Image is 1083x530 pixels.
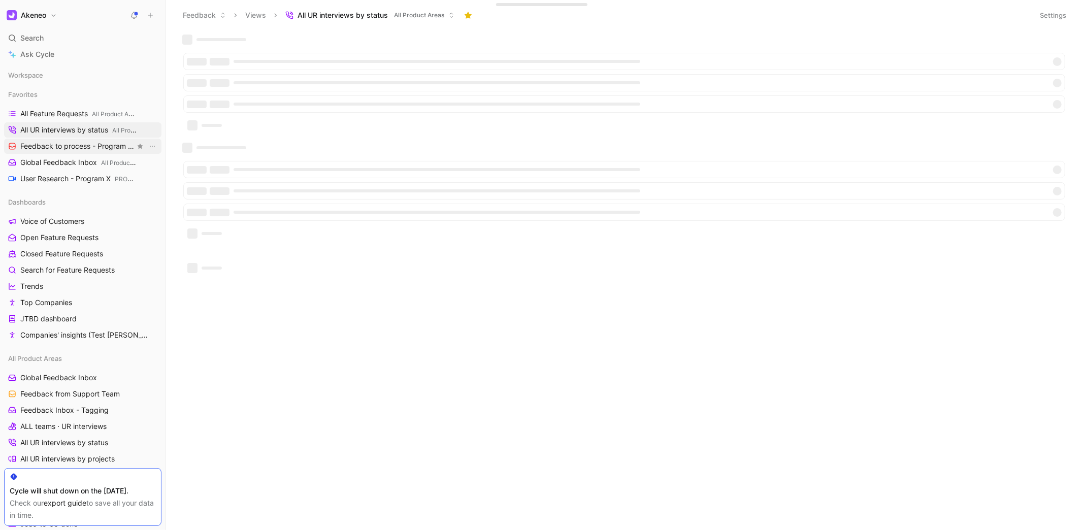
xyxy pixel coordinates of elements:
div: Search [4,30,161,46]
div: Dashboards [4,194,161,210]
span: All Product Areas [112,126,161,134]
span: Top Companies [20,297,72,308]
span: User Research - Program X [20,174,138,184]
a: Global Feedback Inbox [4,370,161,385]
a: Open Feature Requests [4,230,161,245]
img: Akeneo [7,10,17,20]
span: Feedback Inbox - Tagging [20,405,109,415]
a: Feedback from Support Team [4,386,161,402]
button: Settings [1035,8,1071,22]
span: JTBD dashboard [20,314,77,324]
a: Trends [4,279,161,294]
span: Open Feature Requests [20,233,99,243]
span: Dashboards [8,197,46,207]
span: Trends [20,281,43,291]
span: Feedback to process - Program X [20,141,135,152]
span: PROGRAM X [115,175,151,183]
button: View actions [147,141,157,151]
span: All Product Areas [394,10,444,20]
span: All Feature Requests [20,109,136,119]
a: Ask Cycle [4,47,161,62]
span: Feedback from Support Team [20,389,120,399]
span: Favorites [8,89,38,100]
a: Search for Feature Requests [4,262,161,278]
a: Closed Feature Requests [4,246,161,261]
div: All Product Areas [4,351,161,366]
span: Search [20,32,44,44]
span: Closed Feature Requests [20,249,103,259]
a: Voice of Customers [4,214,161,229]
a: All UR interviews by status [4,435,161,450]
span: All UR interviews by status [20,125,139,136]
span: All UR interviews by status [20,438,108,448]
a: JTBD dashboard [4,311,161,326]
span: All Product Areas [101,159,150,167]
div: Cycle will shut down on the [DATE]. [10,485,156,497]
div: Favorites [4,87,161,102]
a: export guide [44,499,86,507]
button: AkeneoAkeneo [4,8,59,22]
span: All UR interviews by projects [20,454,115,464]
span: Voice of Customers [20,216,84,226]
button: Views [241,8,271,23]
div: Check our to save all your data in time. [10,497,156,521]
span: Companies' insights (Test [PERSON_NAME]) [20,330,149,340]
span: All Product Areas [8,353,62,363]
a: ALL teams · UR interviews [4,419,161,434]
button: All UR interviews by statusAll Product Areas [281,8,459,23]
a: All UR interviews by projects [4,451,161,467]
span: All Product Areas [92,110,141,118]
span: Workspace [8,70,43,80]
a: Top Companies [4,295,161,310]
div: Workspace [4,68,161,83]
div: DashboardsVoice of CustomersOpen Feature RequestsClosed Feature RequestsSearch for Feature Reques... [4,194,161,343]
h1: Akeneo [21,11,46,20]
span: Global Feedback Inbox [20,157,137,168]
button: Feedback [178,8,231,23]
span: Global Feedback Inbox [20,373,97,383]
span: ALL teams · UR interviews [20,421,107,432]
a: Companies' insights (Test [PERSON_NAME]) [4,327,161,343]
a: Feedback Inbox - Tagging [4,403,161,418]
a: Feedback to process - Program XView actions [4,139,161,154]
span: Ask Cycle [20,48,54,60]
a: User Research - Program XPROGRAM X [4,171,161,186]
span: Search for Feature Requests [20,265,115,275]
span: All UR interviews by status [298,10,388,20]
a: All Feature RequestsAll Product Areas [4,106,161,121]
a: Global Feedback InboxAll Product Areas [4,155,161,170]
a: All UR interviews by statusAll Product Areas [4,122,161,138]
